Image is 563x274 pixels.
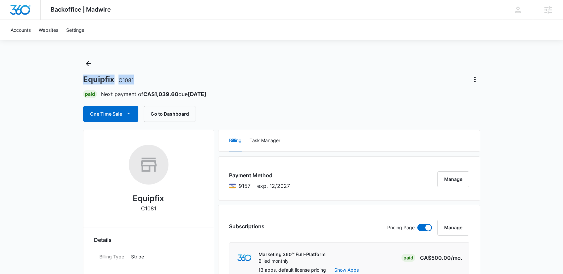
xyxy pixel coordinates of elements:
div: Billing TypeStripe [94,249,203,269]
button: Show Apps [334,266,359,273]
h3: Payment Method [229,171,290,179]
strong: [DATE] [188,91,207,97]
dt: Billing Type [99,253,126,260]
button: Billing [229,130,242,151]
p: Pricing Page [387,224,415,231]
span: C1081 [118,77,134,83]
button: Manage [437,220,469,236]
button: Actions [470,74,480,85]
span: Visa ending with [239,182,251,190]
span: exp. 12/2027 [257,182,290,190]
button: Go to Dashboard [144,106,196,122]
p: Billed monthly [258,258,326,264]
h2: Equipfix [133,192,164,204]
h3: Subscriptions [229,222,264,230]
span: Backoffice | Madwire [51,6,111,13]
img: marketing360Logo [237,254,252,261]
h1: Equipfix [83,75,134,84]
strong: CA$1,039.60 [143,91,178,97]
button: Back [83,58,94,69]
button: Manage [437,171,469,187]
button: Task Manager [250,130,280,151]
span: /mo. [451,254,462,261]
div: Paid [401,254,415,262]
p: C1081 [141,204,156,212]
a: Websites [35,20,62,40]
p: 13 apps, default license pricing [258,266,326,273]
a: Accounts [7,20,35,40]
p: Marketing 360™ Full-Platform [258,251,326,258]
span: Details [94,236,112,244]
div: Paid [83,90,97,98]
p: Stripe [131,253,198,260]
a: Settings [62,20,88,40]
p: CA$500.00 [420,254,462,262]
button: One Time Sale [83,106,138,122]
p: Next payment of due [101,90,207,98]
